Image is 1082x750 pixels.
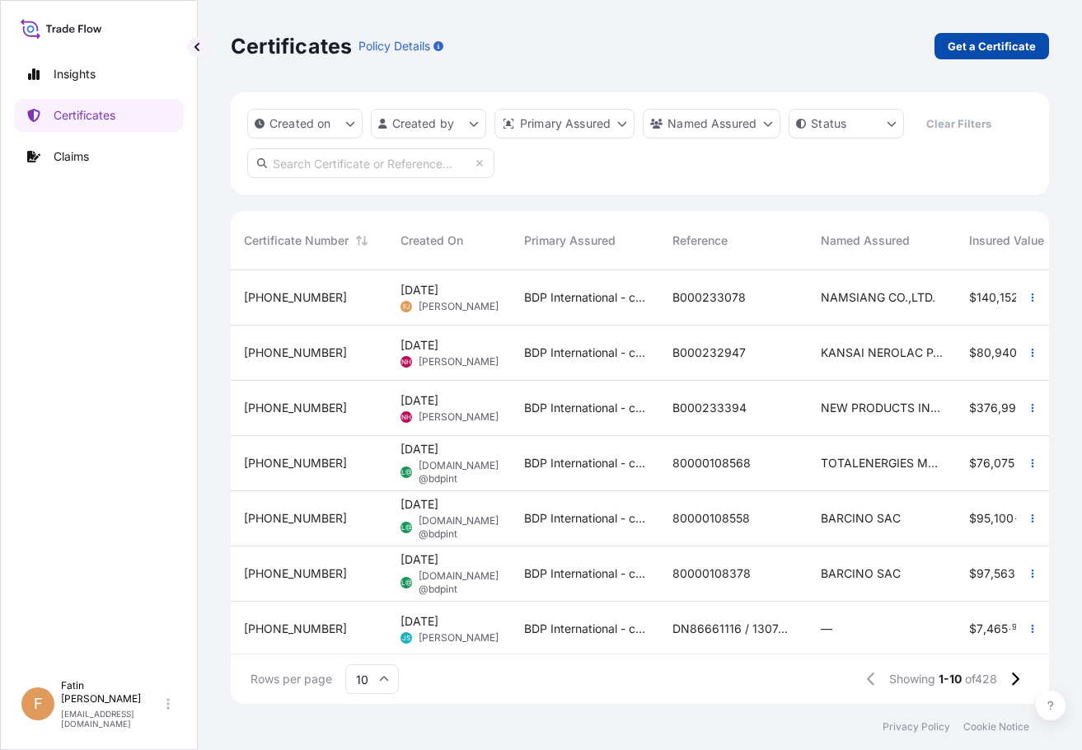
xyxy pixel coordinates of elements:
a: Insights [14,58,184,91]
span: NH [401,409,411,425]
span: KANSAI NEROLAC PAINTS LTD [821,345,943,361]
span: . [1009,625,1011,630]
button: cargoOwner Filter options [643,109,780,138]
p: Fatin [PERSON_NAME] [61,679,163,705]
p: Insights [54,66,96,82]
span: Primary Assured [524,232,616,249]
span: B000233394 [672,400,747,416]
span: $ [969,292,977,303]
span: $ [969,347,977,359]
p: [EMAIL_ADDRESS][DOMAIN_NAME] [61,709,163,729]
span: BARCINO SAC [821,510,901,527]
span: of 428 [965,671,997,687]
span: [DOMAIN_NAME] @bdpint [419,570,499,596]
span: , [983,623,986,635]
span: 940 [995,347,1017,359]
span: [DATE] [400,441,438,457]
span: $ [969,623,977,635]
span: BDP International - c/o The Lubrizol Corporation [524,289,646,306]
span: [DATE] [400,613,438,630]
p: Primary Assured [520,115,611,132]
span: , [996,292,1000,303]
p: Named Assured [667,115,756,132]
span: B000232947 [672,345,746,361]
span: Insured Value [969,232,1044,249]
span: Reference [672,232,728,249]
span: BDP International - c/o The Lubrizol Corporation [524,621,646,637]
span: BDP International - c/o The Lubrizol Corporation [524,565,646,582]
span: , [991,347,995,359]
span: [PERSON_NAME] [419,355,499,368]
span: . [1015,459,1018,465]
span: [PERSON_NAME] [419,300,499,313]
span: BDP International - c/o The Lubrizol Corporation [524,400,646,416]
a: Privacy Policy [883,720,950,734]
span: [DATE] [400,337,438,354]
span: — [821,621,832,637]
p: Clear Filters [926,115,991,132]
p: Status [811,115,846,132]
span: Rows per page [251,671,332,687]
span: 92 [1012,625,1022,630]
span: BDP International - c/o The Lubrizol Corporation [524,510,646,527]
span: L@ [401,519,412,536]
button: certificateStatus Filter options [789,109,904,138]
span: 95 [977,513,991,524]
span: , [998,402,1001,414]
span: [DOMAIN_NAME] @bdpint [419,514,499,541]
span: Certificate Number [244,232,349,249]
span: [PERSON_NAME] [419,410,499,424]
span: 465 [986,623,1008,635]
span: [PHONE_NUMBER] [244,621,347,637]
span: FJ [403,298,410,315]
span: , [991,513,994,524]
span: 140 [977,292,996,303]
span: . [1014,514,1017,520]
span: BDP International - c/o The Lubrizol Corporation [524,345,646,361]
input: Search Certificate or Reference... [247,148,494,178]
a: Get a Certificate [934,33,1049,59]
span: L@ [401,574,412,591]
p: Created by [392,115,455,132]
span: Named Assured [821,232,910,249]
span: 075 [994,457,1014,469]
span: 100 [994,513,1014,524]
span: [DATE] [400,282,438,298]
span: BDP International - c/o The Lubrizol Corporation [524,455,646,471]
p: Policy Details [358,38,430,54]
span: DN86661116 / 1307432548 [672,621,794,637]
span: [PHONE_NUMBER] [244,289,347,306]
span: [PHONE_NUMBER] [244,400,347,416]
a: Certificates [14,99,184,132]
p: Created on [269,115,331,132]
span: 80 [977,347,991,359]
span: 7 [977,623,983,635]
span: B000233078 [672,289,746,306]
span: , [991,457,994,469]
p: Claims [54,148,89,165]
p: Certificates [231,33,352,59]
span: JS [402,630,410,646]
span: [DOMAIN_NAME] @bdpint [419,459,499,485]
span: $ [969,402,977,414]
span: 80000108568 [672,455,751,471]
span: NEW PRODUCTS INDUSTRIES CO LTD [821,400,943,416]
span: $ [969,568,977,579]
button: distributor Filter options [494,109,635,138]
span: NAMSIANG CO.,LTD. [821,289,935,306]
span: [DATE] [400,551,438,568]
span: Created On [400,232,463,249]
span: $ [969,513,977,524]
span: 80000108378 [672,565,751,582]
a: Claims [14,140,184,173]
span: [PERSON_NAME] [419,631,499,645]
span: 376 [977,402,998,414]
p: Get a Certificate [948,38,1036,54]
span: $ [969,457,977,469]
span: 76 [977,457,991,469]
p: Cookie Notice [963,720,1029,734]
span: , [991,568,994,579]
span: 97 [977,568,991,579]
span: [PHONE_NUMBER] [244,455,347,471]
